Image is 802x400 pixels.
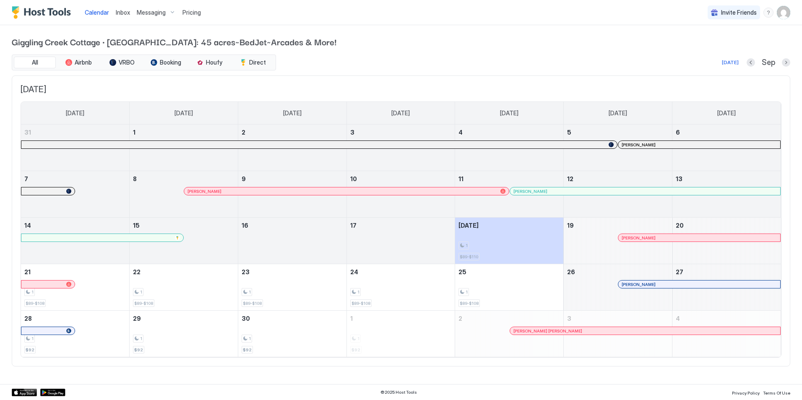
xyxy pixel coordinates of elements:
[14,57,56,68] button: All
[672,171,781,218] td: September 13, 2025
[130,218,238,264] td: September 15, 2025
[238,171,346,187] a: September 9, 2025
[347,171,455,187] a: September 10, 2025
[722,59,739,66] div: [DATE]
[346,311,455,357] td: October 1, 2025
[350,315,353,322] span: 1
[350,222,357,229] span: 17
[622,282,656,287] span: [PERSON_NAME]
[243,347,252,353] span: $92
[238,218,346,233] a: September 16, 2025
[242,222,248,229] span: 16
[347,218,455,233] a: September 17, 2025
[182,9,201,16] span: Pricing
[134,301,153,306] span: $89-$108
[709,102,744,125] a: Saturday
[21,171,130,218] td: September 7, 2025
[21,125,130,171] td: August 31, 2025
[763,8,773,18] div: menu
[130,264,238,280] a: September 22, 2025
[567,222,574,229] span: 19
[721,57,740,68] button: [DATE]
[134,347,143,353] span: $92
[238,311,346,326] a: September 30, 2025
[26,301,44,306] span: $89-$108
[57,57,99,68] button: Airbnb
[130,264,238,311] td: September 22, 2025
[133,268,141,275] span: 22
[130,125,238,140] a: September 1, 2025
[140,289,142,295] span: 1
[672,264,781,280] a: September 27, 2025
[380,390,417,395] span: © 2025 Host Tools
[455,264,564,311] td: September 25, 2025
[24,268,31,275] span: 21
[721,9,757,16] span: Invite Friends
[238,264,346,311] td: September 23, 2025
[249,289,251,295] span: 1
[455,264,563,280] a: September 25, 2025
[130,171,238,218] td: September 8, 2025
[166,102,201,125] a: Monday
[130,218,238,233] a: September 15, 2025
[732,390,760,395] span: Privacy Policy
[347,311,455,326] a: October 1, 2025
[130,171,238,187] a: September 8, 2025
[622,282,777,287] div: [PERSON_NAME]
[672,125,781,140] a: September 6, 2025
[119,59,135,66] span: VRBO
[347,125,455,140] a: September 3, 2025
[672,218,781,233] a: September 20, 2025
[238,264,346,280] a: September 23, 2025
[672,171,781,187] a: September 13, 2025
[145,57,187,68] button: Booking
[564,311,672,326] a: October 3, 2025
[513,328,582,334] span: [PERSON_NAME] [PERSON_NAME]
[564,125,672,140] a: September 5, 2025
[24,129,31,136] span: 31
[567,268,575,275] span: 26
[458,315,462,322] span: 2
[455,171,564,218] td: September 11, 2025
[249,336,251,341] span: 1
[275,102,310,125] a: Tuesday
[455,125,563,140] a: September 4, 2025
[24,222,31,229] span: 14
[21,84,781,95] span: [DATE]
[357,289,359,295] span: 1
[249,59,266,66] span: Direct
[66,109,84,117] span: [DATE]
[455,218,564,264] td: September 18, 2025
[513,189,777,194] div: [PERSON_NAME]
[350,175,357,182] span: 10
[609,109,627,117] span: [DATE]
[466,243,468,248] span: 1
[676,268,683,275] span: 27
[460,301,479,306] span: $89-$108
[762,58,775,68] span: Sep
[21,125,129,140] a: August 31, 2025
[116,9,130,16] span: Inbox
[717,109,736,117] span: [DATE]
[346,218,455,264] td: September 17, 2025
[455,311,564,357] td: October 2, 2025
[346,125,455,171] td: September 3, 2025
[40,389,65,396] a: Google Play Store
[672,311,781,326] a: October 4, 2025
[174,109,193,117] span: [DATE]
[116,8,130,17] a: Inbox
[600,102,635,125] a: Friday
[567,129,571,136] span: 5
[12,35,790,48] span: Giggling Creek Cottage · [GEOGRAPHIC_DATA]: 45 acres~BedJet~Arcades & More!
[283,109,302,117] span: [DATE]
[238,311,346,357] td: September 30, 2025
[12,55,276,70] div: tab-group
[133,175,137,182] span: 8
[75,59,92,66] span: Airbnb
[85,8,109,17] a: Calendar
[21,218,129,233] a: September 14, 2025
[32,59,38,66] span: All
[24,315,32,322] span: 28
[622,142,656,148] span: [PERSON_NAME]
